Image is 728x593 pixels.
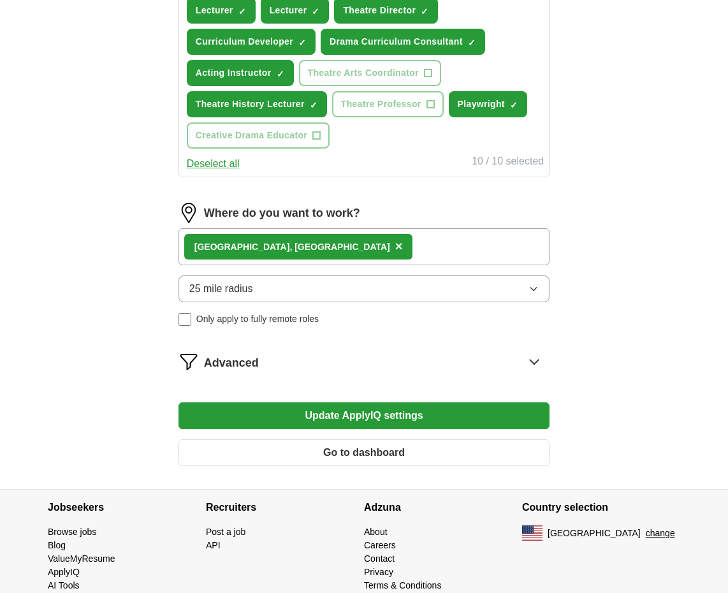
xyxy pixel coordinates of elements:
a: About [364,527,388,537]
div: 10 / 10 selected [472,154,544,172]
button: Deselect all [187,156,240,172]
span: ✓ [298,38,306,48]
span: × [395,239,403,253]
span: Acting Instructor [196,66,272,80]
span: ✓ [238,6,246,17]
button: Theatre Arts Coordinator [299,60,441,86]
span: ✓ [277,69,284,79]
a: Post a job [206,527,245,537]
span: Theatre Arts Coordinator [308,66,419,80]
img: US flag [522,525,542,541]
a: API [206,540,221,550]
button: 25 mile radius [178,275,550,302]
span: Advanced [204,355,259,372]
a: Browse jobs [48,527,96,537]
a: Blog [48,540,66,550]
button: Go to dashboard [178,439,550,466]
a: Contact [364,553,395,564]
a: Careers [364,540,396,550]
button: Acting Instructor✓ [187,60,294,86]
span: Theatre Director [343,4,416,17]
a: ApplyIQ [48,567,80,577]
span: Drama Curriculum Consultant [330,35,463,48]
span: ✓ [421,6,428,17]
span: 25 mile radius [189,281,253,296]
button: Creative Drama Educator [187,122,330,149]
span: [GEOGRAPHIC_DATA] [548,527,641,540]
button: Theatre Professor [332,91,444,117]
img: location.png [178,203,199,223]
span: ✓ [510,100,518,110]
a: ValueMyResume [48,553,115,564]
button: Theatre History Lecturer✓ [187,91,327,117]
span: Theatre History Lecturer [196,98,305,111]
button: × [395,237,403,256]
span: ✓ [468,38,476,48]
img: filter [178,351,199,372]
span: ✓ [312,6,319,17]
button: Update ApplyIQ settings [178,402,550,429]
label: Where do you want to work? [204,205,360,222]
button: Playwright✓ [449,91,527,117]
span: ✓ [310,100,317,110]
a: Terms & Conditions [364,580,441,590]
span: Creative Drama Educator [196,129,307,142]
a: AI Tools [48,580,80,590]
button: change [646,527,675,540]
button: Curriculum Developer✓ [187,29,316,55]
span: Lecturer [196,4,233,17]
span: Lecturer [270,4,307,17]
input: Only apply to fully remote roles [178,313,191,326]
span: Curriculum Developer [196,35,293,48]
span: Only apply to fully remote roles [196,312,319,326]
button: Drama Curriculum Consultant✓ [321,29,485,55]
h4: Country selection [522,490,680,525]
span: Playwright [458,98,505,111]
div: [GEOGRAPHIC_DATA], [GEOGRAPHIC_DATA] [194,240,390,254]
a: Privacy [364,567,393,577]
span: Theatre Professor [341,98,421,111]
